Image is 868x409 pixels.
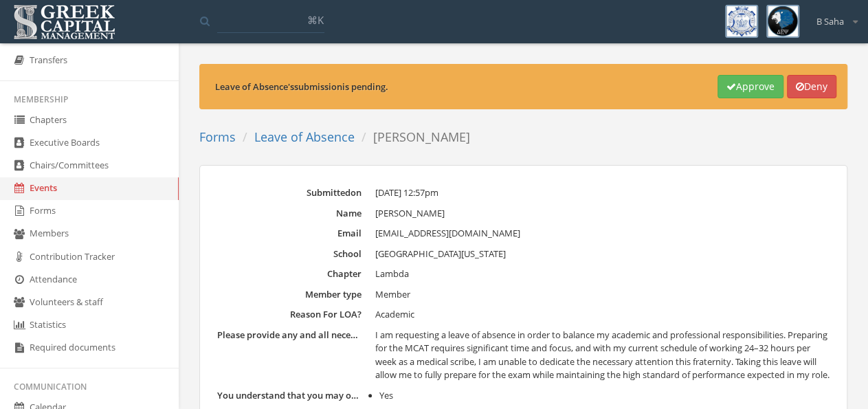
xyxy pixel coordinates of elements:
dt: Submitted on [217,186,361,199]
span: B Saha [816,15,844,28]
dd: [PERSON_NAME] [375,207,830,221]
dd: [EMAIL_ADDRESS][DOMAIN_NAME] [375,227,830,241]
dt: You understand that you may only be granted a leave of absence for only one semester in your coll... [217,389,361,402]
dt: Member type [217,288,361,301]
a: Forms [199,129,236,145]
dt: Email [217,227,361,240]
dt: School [217,247,361,261]
li: [PERSON_NAME] [355,129,470,146]
span: [DATE] 12:57pm [375,186,438,199]
dd: Member [375,288,830,302]
div: Leave of Absence 's submission is pending. [215,80,718,93]
a: Leave of Absence [254,129,355,145]
dt: Please provide any and all necessary information that you would like to give so that the Executiv... [217,329,361,342]
dd: [GEOGRAPHIC_DATA][US_STATE] [375,247,830,261]
dt: Name [217,207,361,220]
dt: Reason For LOA? [217,308,361,321]
dd: Lambda [375,267,830,281]
button: Deny [787,75,836,98]
dt: Chapter [217,267,361,280]
span: I am requesting a leave of absence in order to balance my academic and professional responsibilit... [375,329,830,382]
button: Approve [717,75,783,98]
span: Academic [375,308,414,320]
span: ⌘K [307,13,324,27]
li: Yes [379,389,830,403]
div: B Saha [808,5,858,28]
